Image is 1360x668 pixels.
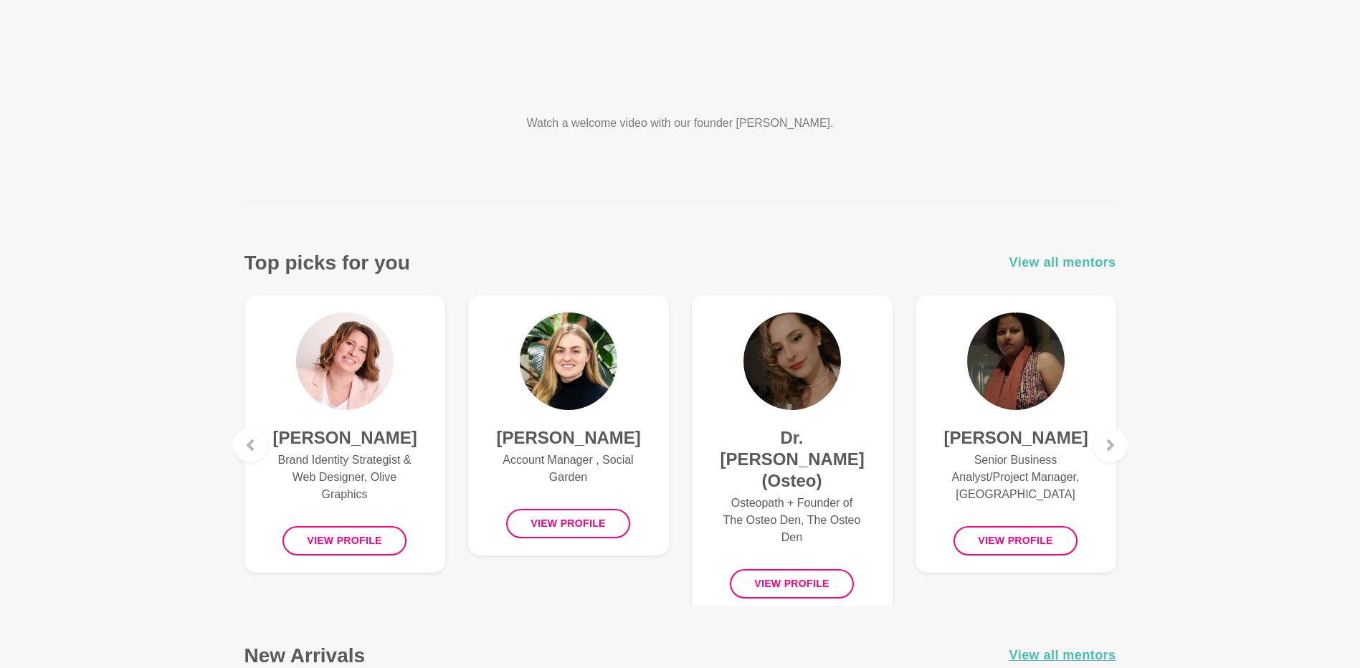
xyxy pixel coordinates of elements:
[474,115,887,132] p: Watch a welcome video with our founder [PERSON_NAME].
[244,643,366,668] h3: New Arrivals
[296,312,394,410] img: Amanda Greenman
[497,452,640,486] p: Account Manager , Social Garden
[743,312,841,410] img: Dr. Anastasiya Ovechkin (Osteo)
[468,295,669,555] a: Cliodhna Reidy[PERSON_NAME]Account Manager , Social GardenView profile
[1009,645,1116,666] a: View all mentors
[916,295,1116,573] a: Khushbu Gupta[PERSON_NAME]Senior Business Analyst/Project Manager, [GEOGRAPHIC_DATA]View profile
[954,526,1078,555] button: View profile
[506,509,630,538] button: View profile
[730,569,854,598] button: View profile
[282,526,406,555] button: View profile
[273,427,417,449] h4: [PERSON_NAME]
[721,427,864,492] h4: Dr. [PERSON_NAME] (Osteo)
[244,250,410,275] h3: Top picks for you
[520,312,617,410] img: Cliodhna Reidy
[944,427,1088,449] h4: [PERSON_NAME]
[721,495,864,546] p: Osteopath + Founder of The Osteo Den, The Osteo Den
[244,295,445,573] a: Amanda Greenman[PERSON_NAME]Brand Identity Strategist & Web Designer, Olive GraphicsView profile
[944,452,1088,503] p: Senior Business Analyst/Project Manager, [GEOGRAPHIC_DATA]
[1009,252,1116,273] a: View all mentors
[273,452,417,503] p: Brand Identity Strategist & Web Designer, Olive Graphics
[967,312,1065,410] img: Khushbu Gupta
[692,295,893,616] a: Dr. Anastasiya Ovechkin (Osteo)Dr. [PERSON_NAME] (Osteo)Osteopath + Founder of The Osteo Den, The...
[497,427,640,449] h4: [PERSON_NAME]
